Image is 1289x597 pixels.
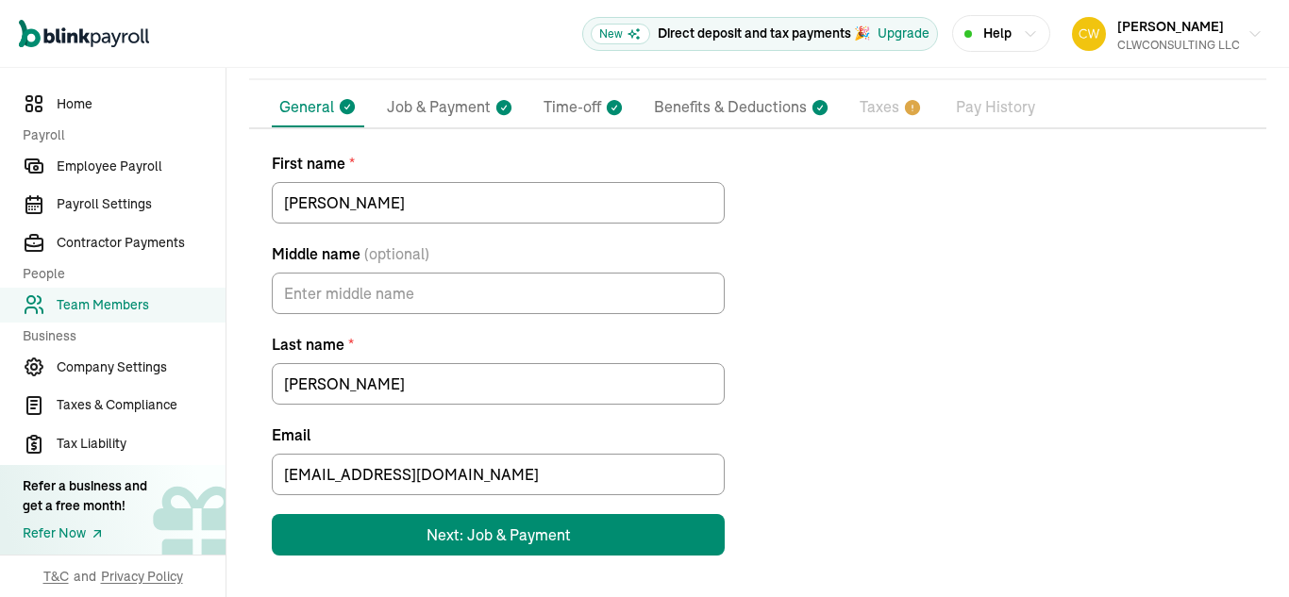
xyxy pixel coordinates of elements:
p: Direct deposit and tax payments 🎉 [658,24,870,43]
button: Upgrade [878,24,929,43]
div: CLWCONSULTING LLC [1117,37,1240,54]
span: [PERSON_NAME] [1117,18,1224,35]
span: New [591,24,650,44]
button: Help [952,15,1050,52]
nav: Global [19,7,149,61]
span: Help [983,24,1012,43]
button: [PERSON_NAME]CLWCONSULTING LLC [1064,10,1270,58]
iframe: Chat Widget [975,393,1289,597]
